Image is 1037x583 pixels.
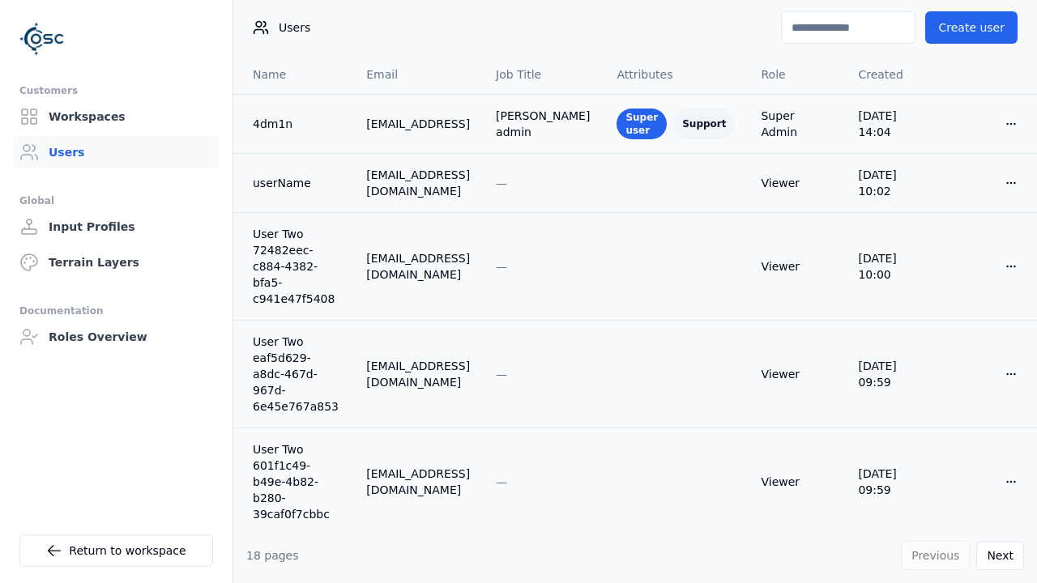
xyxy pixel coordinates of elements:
[858,466,932,498] div: [DATE] 09:59
[19,534,213,567] a: Return to workspace
[761,108,832,140] div: Super Admin
[858,167,932,199] div: [DATE] 10:02
[19,81,213,100] div: Customers
[761,366,832,382] div: Viewer
[253,116,340,132] a: 4dm1n
[253,175,340,191] a: userName
[858,108,932,140] div: [DATE] 14:04
[761,258,832,274] div: Viewer
[366,466,470,498] div: [EMAIL_ADDRESS][DOMAIN_NAME]
[845,55,945,94] th: Created
[673,109,735,139] div: Support
[604,55,748,94] th: Attributes
[366,116,470,132] div: [EMAIL_ADDRESS]
[748,55,845,94] th: Role
[366,167,470,199] div: [EMAIL_ADDRESS][DOMAIN_NAME]
[858,358,932,390] div: [DATE] 09:59
[366,250,470,283] div: [EMAIL_ADDRESS][DOMAIN_NAME]
[617,109,667,139] div: Super user
[761,175,832,191] div: Viewer
[13,136,220,168] a: Users
[13,321,220,353] a: Roles Overview
[496,368,507,381] span: —
[253,226,340,307] a: User Two 72482eec-c884-4382-bfa5-c941e47f5408
[496,475,507,488] span: —
[353,55,483,94] th: Email
[496,260,507,273] span: —
[13,246,220,279] a: Terrain Layers
[233,55,353,94] th: Name
[496,108,591,140] div: [PERSON_NAME] admin
[253,441,340,522] a: User Two 601f1c49-b49e-4b82-b280-39caf0f7cbbc
[253,334,340,415] a: User Two eaf5d629-a8dc-467d-967d-6e45e767a853
[976,541,1024,570] button: Next
[13,211,220,243] a: Input Profiles
[925,11,1018,44] button: Create user
[858,250,932,283] div: [DATE] 10:00
[19,301,213,321] div: Documentation
[279,19,310,36] span: Users
[496,177,507,189] span: —
[246,549,299,562] span: 18 pages
[13,100,220,133] a: Workspaces
[19,16,65,62] img: Logo
[19,191,213,211] div: Global
[761,474,832,490] div: Viewer
[483,55,604,94] th: Job Title
[366,358,470,390] div: [EMAIL_ADDRESS][DOMAIN_NAME]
